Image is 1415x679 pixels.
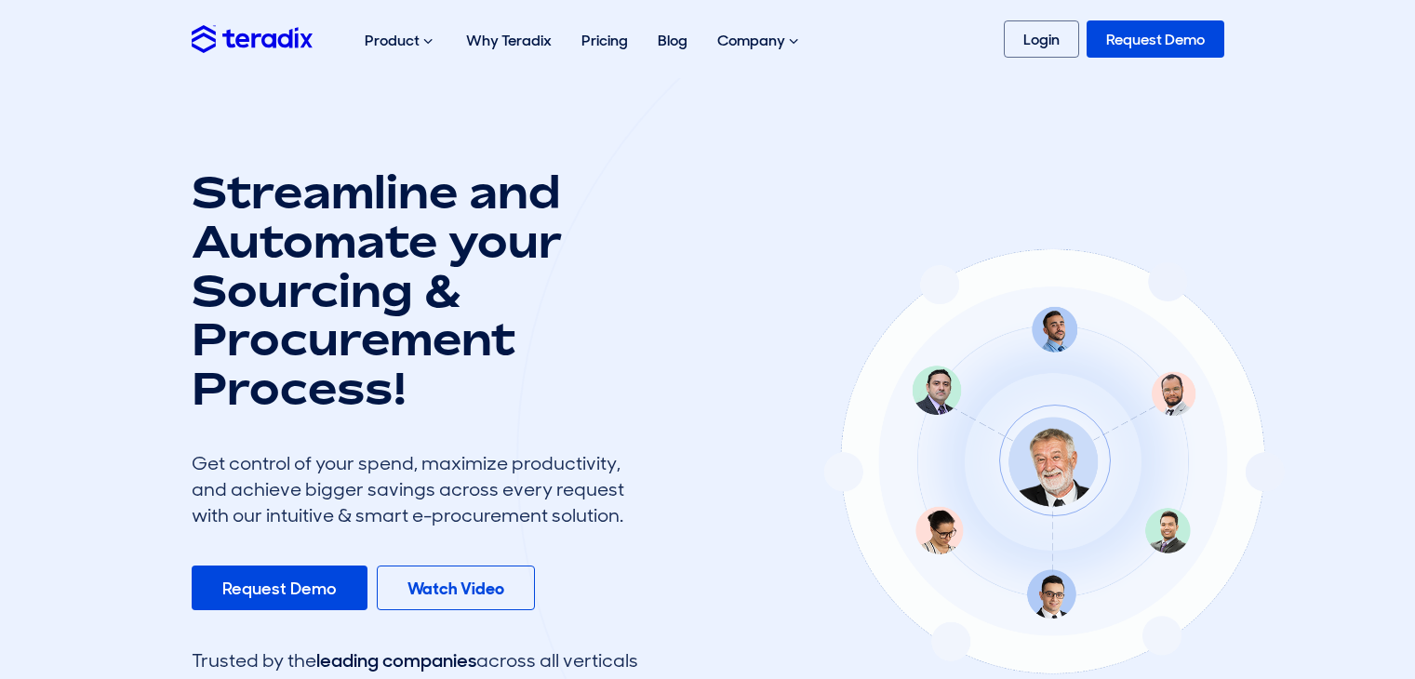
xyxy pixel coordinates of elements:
[702,11,817,71] div: Company
[1087,20,1224,58] a: Request Demo
[1004,20,1079,58] a: Login
[643,11,702,70] a: Blog
[192,167,638,413] h1: Streamline and Automate your Sourcing & Procurement Process!
[350,11,451,71] div: Product
[192,566,367,610] a: Request Demo
[407,578,504,600] b: Watch Video
[192,450,638,528] div: Get control of your spend, maximize productivity, and achieve bigger savings across every request...
[567,11,643,70] a: Pricing
[192,25,313,52] img: Teradix logo
[451,11,567,70] a: Why Teradix
[377,566,535,610] a: Watch Video
[192,647,638,673] div: Trusted by the across all verticals
[316,648,476,672] span: leading companies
